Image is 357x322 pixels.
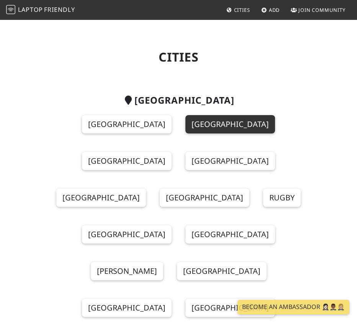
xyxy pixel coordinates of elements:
[234,7,250,13] span: Cities
[45,95,312,106] h2: [GEOGRAPHIC_DATA]
[237,300,349,314] a: Become an Ambassador 🤵🏻‍♀️🤵🏾‍♂️🤵🏼‍♀️
[82,115,172,133] a: [GEOGRAPHIC_DATA]
[185,225,275,244] a: [GEOGRAPHIC_DATA]
[298,7,346,13] span: Join Community
[258,3,283,17] a: Add
[177,262,267,280] a: [GEOGRAPHIC_DATA]
[44,5,75,14] span: Friendly
[6,3,75,17] a: LaptopFriendly LaptopFriendly
[160,189,249,207] a: [GEOGRAPHIC_DATA]
[56,189,146,207] a: [GEOGRAPHIC_DATA]
[185,299,275,317] a: [GEOGRAPHIC_DATA]
[18,5,43,14] span: Laptop
[82,152,172,170] a: [GEOGRAPHIC_DATA]
[288,3,349,17] a: Join Community
[223,3,253,17] a: Cities
[263,189,301,207] a: Rugby
[6,5,15,14] img: LaptopFriendly
[82,299,172,317] a: [GEOGRAPHIC_DATA]
[91,262,163,280] a: [PERSON_NAME]
[185,115,275,133] a: [GEOGRAPHIC_DATA]
[269,7,280,13] span: Add
[82,225,172,244] a: [GEOGRAPHIC_DATA]
[45,50,312,64] h1: Cities
[185,152,275,170] a: [GEOGRAPHIC_DATA]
